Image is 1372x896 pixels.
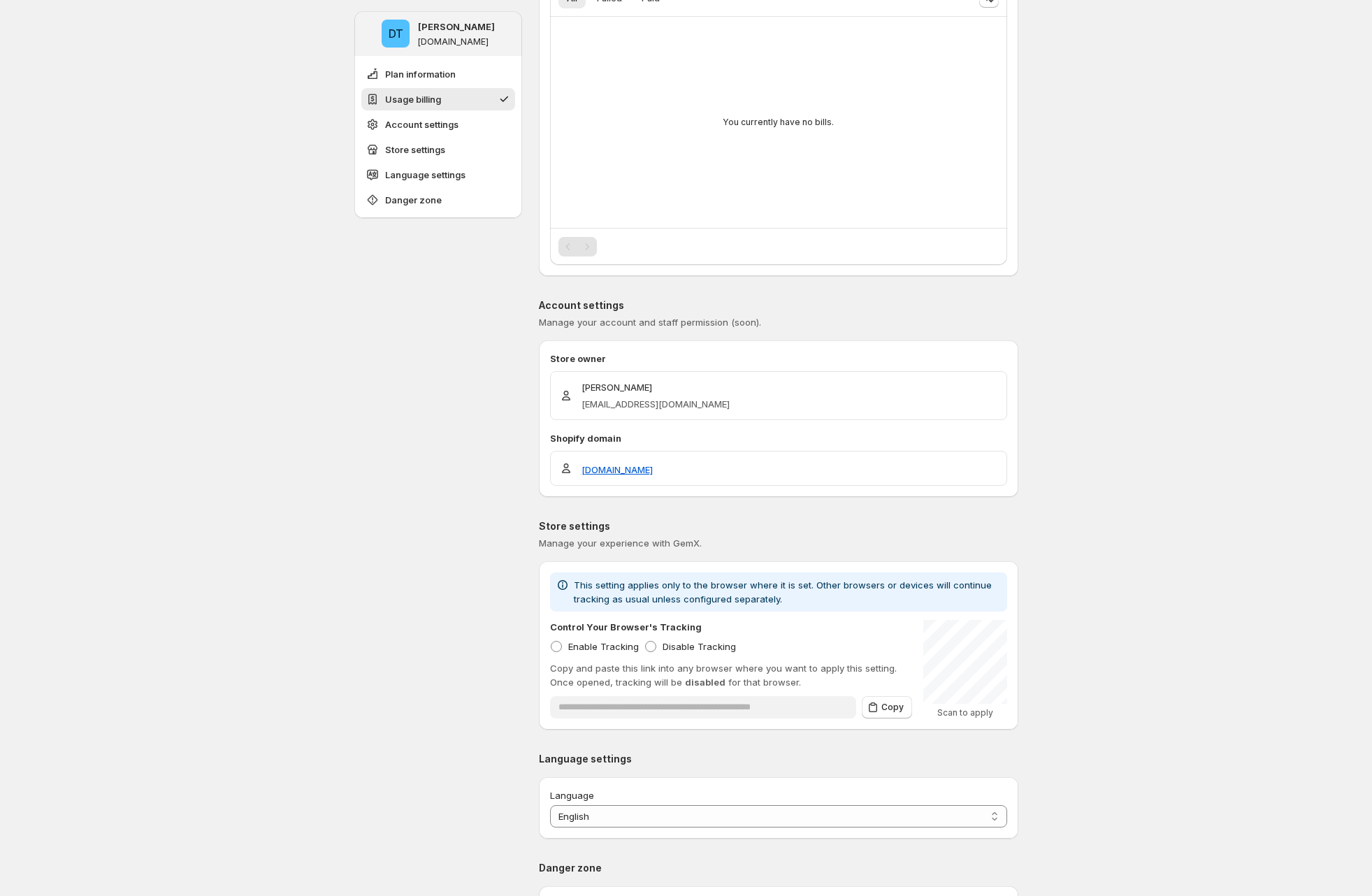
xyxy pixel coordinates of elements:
span: disabled [685,677,725,688]
button: Store settings [361,138,515,161]
span: Manage your experience with GemX. [539,537,702,549]
p: Shopify domain [550,431,1007,445]
span: This setting applies only to the browser where it is set. Other browsers or devices will continue... [574,579,992,605]
span: Manage your account and staff permission (soon). [539,317,761,328]
p: Language settings [539,752,1018,766]
p: [DOMAIN_NAME] [418,36,489,48]
p: Danger zone [539,861,1018,875]
button: Usage billing [361,88,515,110]
p: Store settings [539,519,1018,533]
p: Store owner [550,352,1007,366]
button: Danger zone [361,189,515,211]
span: Copy [881,702,904,713]
span: Store settings [385,143,445,157]
button: Language settings [361,164,515,186]
span: Danger zone [385,193,442,207]
p: Copy and paste this link into any browser where you want to apply this setting. Once opened, trac... [550,661,912,689]
span: Language settings [385,168,465,182]
p: Scan to apply [923,707,1007,718]
span: Enable Tracking [568,641,639,652]
p: [PERSON_NAME] [418,20,495,34]
span: Account settings [385,117,458,131]
text: DT [388,27,403,41]
button: Copy [862,696,912,718]
nav: Pagination [558,237,597,256]
span: Duc Trinh [382,20,410,48]
button: Account settings [361,113,515,136]
p: Control Your Browser's Tracking [550,620,702,634]
a: [DOMAIN_NAME] [582,463,653,477]
p: [PERSON_NAME] [582,380,730,394]
p: You currently have no bills. [723,117,834,128]
span: Language [550,790,594,801]
span: Disable Tracking [663,641,736,652]
button: Plan information [361,63,515,85]
span: Plan information [385,67,456,81]
p: Account settings [539,298,1018,312]
p: [EMAIL_ADDRESS][DOMAIN_NAME] [582,397,730,411]
span: Usage billing [385,92,441,106]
